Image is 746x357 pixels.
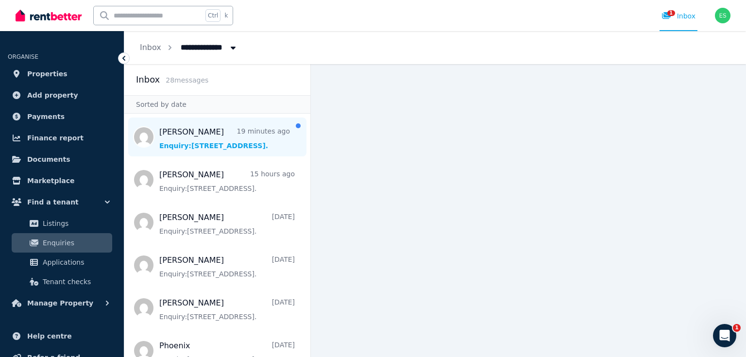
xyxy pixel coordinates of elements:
[27,297,93,309] span: Manage Property
[8,150,116,169] a: Documents
[8,192,116,212] button: Find a tenant
[8,85,116,105] a: Add property
[140,43,161,52] a: Inbox
[8,53,38,60] span: ORGANISE
[124,31,254,64] nav: Breadcrumb
[8,171,116,190] a: Marketplace
[12,214,112,233] a: Listings
[27,111,65,122] span: Payments
[733,324,741,332] span: 1
[27,175,74,187] span: Marketplace
[8,64,116,84] a: Properties
[43,218,108,229] span: Listings
[159,169,295,193] a: [PERSON_NAME]15 hours agoEnquiry:[STREET_ADDRESS].
[27,330,72,342] span: Help centre
[667,10,675,16] span: 1
[661,11,695,21] div: Inbox
[713,324,736,347] iframe: Intercom live chat
[715,8,730,23] img: Elaine Sheeley
[8,326,116,346] a: Help centre
[159,255,295,279] a: [PERSON_NAME][DATE]Enquiry:[STREET_ADDRESS].
[224,12,228,19] span: k
[43,256,108,268] span: Applications
[12,253,112,272] a: Applications
[27,89,78,101] span: Add property
[12,233,112,253] a: Enquiries
[8,107,116,126] a: Payments
[27,68,68,80] span: Properties
[124,95,310,114] div: Sorted by date
[159,297,295,322] a: [PERSON_NAME][DATE]Enquiry:[STREET_ADDRESS].
[27,132,84,144] span: Finance report
[27,196,79,208] span: Find a tenant
[159,212,295,236] a: [PERSON_NAME][DATE]Enquiry:[STREET_ADDRESS].
[124,114,310,357] nav: Message list
[16,8,82,23] img: RentBetter
[136,73,160,86] h2: Inbox
[8,293,116,313] button: Manage Property
[8,128,116,148] a: Finance report
[43,276,108,288] span: Tenant checks
[12,272,112,291] a: Tenant checks
[43,237,108,249] span: Enquiries
[166,76,208,84] span: 28 message s
[205,9,220,22] span: Ctrl
[159,126,290,151] a: [PERSON_NAME]19 minutes agoEnquiry:[STREET_ADDRESS].
[27,153,70,165] span: Documents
